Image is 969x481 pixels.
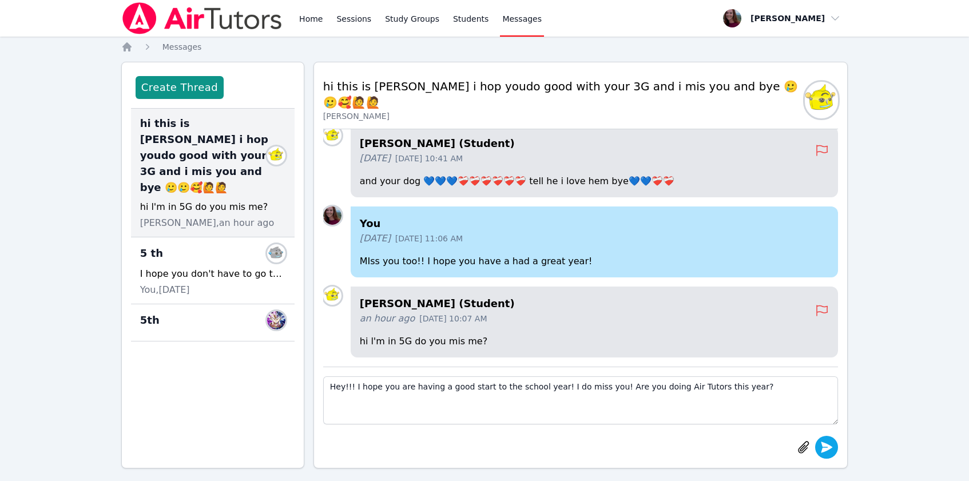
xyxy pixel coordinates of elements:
[360,335,829,348] p: hi l'm in 5G do you mis me?
[267,244,285,263] img: Jairo Marcello Arguello
[805,82,838,118] img: Jermaine Gearard
[140,216,275,230] span: [PERSON_NAME], an hour ago
[267,146,285,165] img: Jermaine Gearard
[140,283,190,297] span: You, [DATE]
[131,237,295,304] div: 5 thJairo Marcello ArguelloI hope you don't have to go to school all summer. I miss you too! Mayb...
[323,376,839,424] textarea: Hey!!! I hope you are having a good start to the school year! I do miss you! Are you doing Air Tu...
[140,312,160,328] span: 5th
[162,41,202,53] a: Messages
[360,255,829,268] p: MIss you too!! I hope you have a had a great year!
[131,304,295,341] div: 5thMARCEL RODRIGUEZ SUAREZ
[140,245,163,261] span: 5 th
[121,2,283,34] img: Air Tutors
[360,232,391,245] span: [DATE]
[323,206,341,225] img: Amy Burnett
[419,313,487,324] span: [DATE] 10:07 AM
[323,78,805,110] h2: hi this is [PERSON_NAME] i hop youdo good with your 3G and i mis you and bye 🥲🥲🥰🙋🙋
[360,174,829,188] p: and your dog 💙💙💙❤️‍🩹❤️‍🩹❤️‍🩹❤️‍🩹❤️‍🩹❤️‍🩹 tell he i love hem bye💙💙❤️‍🩹❤️‍🩹
[360,216,829,232] h4: You
[136,76,224,99] button: Create Thread
[323,110,805,122] div: [PERSON_NAME]
[162,42,202,51] span: Messages
[360,152,391,165] span: [DATE]
[140,267,285,281] div: I hope you don't have to go to school all summer. I miss you too! Maybe I will see you all next s...
[395,233,463,244] span: [DATE] 11:06 AM
[360,136,816,152] h4: [PERSON_NAME] (Student)
[395,153,463,164] span: [DATE] 10:41 AM
[502,13,542,25] span: Messages
[323,287,341,305] img: Jermaine Gearard
[140,200,285,214] div: hi l'm in 5G do you mis me?
[121,41,848,53] nav: Breadcrumb
[323,126,341,145] img: Jermaine Gearard
[360,312,415,325] span: an hour ago
[131,109,295,237] div: hi this is [PERSON_NAME] i hop youdo good with your 3G and i mis you and bye 🥲🥲🥰🙋🙋Jermaine Gearar...
[140,116,272,196] span: hi this is [PERSON_NAME] i hop youdo good with your 3G and i mis you and bye 🥲🥲🥰🙋🙋
[360,296,816,312] h4: [PERSON_NAME] (Student)
[267,311,285,329] img: MARCEL RODRIGUEZ SUAREZ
